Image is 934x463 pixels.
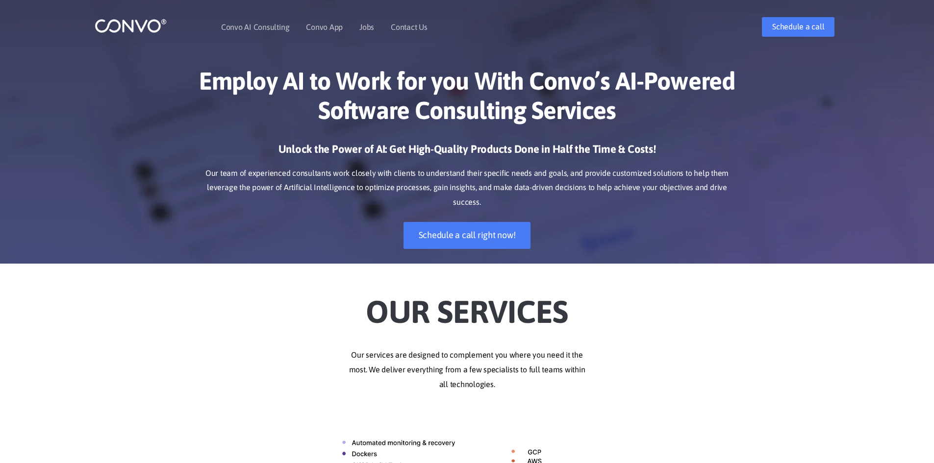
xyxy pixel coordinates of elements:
[195,166,739,210] p: Our team of experienced consultants work closely with clients to understand their specific needs ...
[391,23,428,31] a: Contact Us
[359,23,374,31] a: Jobs
[404,222,531,249] a: Schedule a call right now!
[195,66,739,132] h1: Employ AI to Work for you With Convo’s AI-Powered Software Consulting Services
[306,23,343,31] a: Convo App
[195,142,739,164] h3: Unlock the Power of AI: Get High-Quality Products Done in Half the Time & Costs!
[195,278,739,333] h2: Our Services
[195,348,739,392] p: Our services are designed to complement you where you need it the most. We deliver everything fro...
[95,18,167,33] img: logo_1.png
[762,17,834,37] a: Schedule a call
[221,23,289,31] a: Convo AI Consulting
